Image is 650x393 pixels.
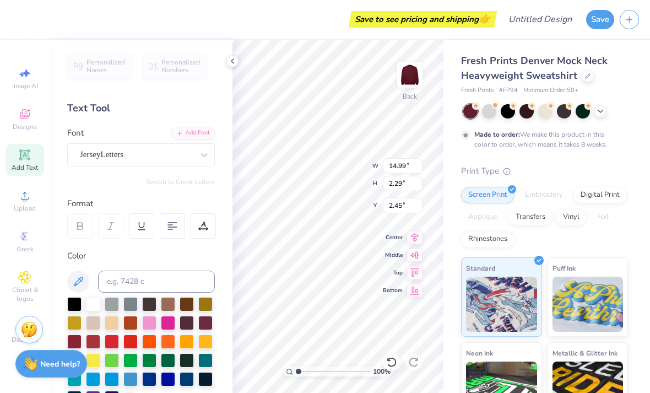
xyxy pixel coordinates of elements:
[146,177,215,186] button: Switch to Greek Letters
[14,204,36,213] span: Upload
[373,367,391,376] span: 100 %
[86,58,126,74] span: Personalized Names
[67,250,215,262] div: Color
[67,197,216,210] div: Format
[552,277,624,332] img: Puff Ink
[383,269,403,277] span: Top
[474,130,520,139] strong: Made to order:
[518,187,570,203] div: Embroidery
[12,335,38,344] span: Decorate
[573,187,627,203] div: Digital Print
[17,245,34,254] span: Greek
[556,209,587,225] div: Vinyl
[351,11,494,28] div: Save to see pricing and shipping
[12,163,38,172] span: Add Text
[461,209,505,225] div: Applique
[461,187,514,203] div: Screen Print
[399,64,421,86] img: Back
[13,122,37,131] span: Designs
[40,359,80,369] strong: Need help?
[98,271,215,293] input: e.g. 7428 c
[461,165,628,177] div: Print Type
[590,209,616,225] div: Foil
[500,8,581,30] input: Untitled Design
[474,130,610,149] div: We make this product in this color to order, which means it takes 8 weeks.
[171,127,215,139] div: Add Font
[523,86,578,95] span: Minimum Order: 50 +
[508,209,552,225] div: Transfers
[6,286,44,303] span: Clipart & logos
[67,101,215,116] div: Text Tool
[12,82,38,90] span: Image AI
[67,127,84,139] label: Font
[461,231,514,247] div: Rhinestones
[586,10,614,29] button: Save
[552,262,576,274] span: Puff Ink
[403,91,417,101] div: Back
[383,287,403,294] span: Bottom
[466,347,493,359] span: Neon Ink
[466,277,537,332] img: Standard
[383,251,403,259] span: Middle
[479,12,491,25] span: 👉
[161,58,201,74] span: Personalized Numbers
[499,86,518,95] span: # FP94
[552,347,617,359] span: Metallic & Glitter Ink
[466,262,495,274] span: Standard
[461,54,608,82] span: Fresh Prints Denver Mock Neck Heavyweight Sweatshirt
[461,86,494,95] span: Fresh Prints
[383,234,403,241] span: Center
